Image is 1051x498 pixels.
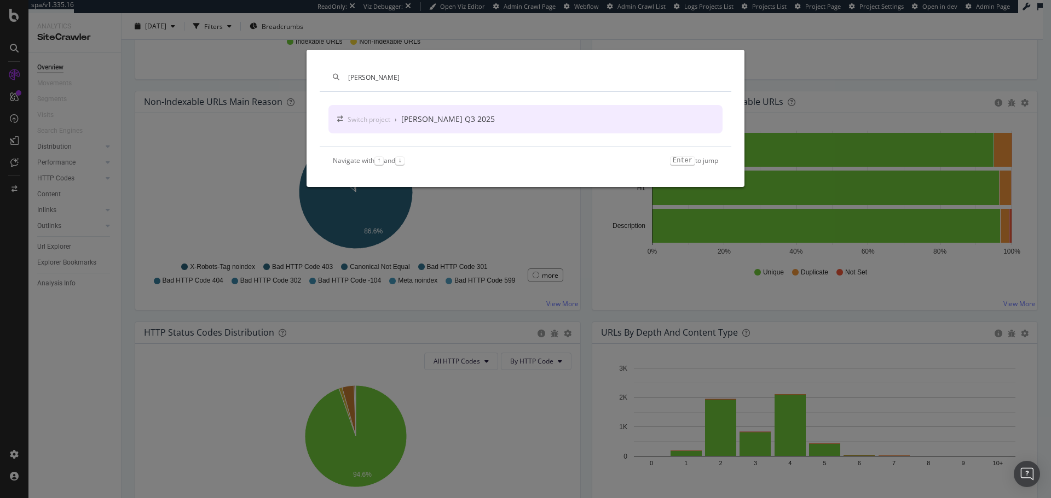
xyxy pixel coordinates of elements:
[348,73,718,82] input: Type a command or search…
[374,156,384,165] kbd: ↑
[670,156,695,165] kbd: Enter
[333,156,405,165] div: Navigate with and
[307,50,744,187] div: modal
[1014,461,1040,487] div: Open Intercom Messenger
[348,115,390,124] div: Switch project
[395,115,397,124] div: ›
[401,114,495,125] div: [PERSON_NAME] Q3 2025
[670,156,718,165] div: to jump
[395,156,405,165] kbd: ↓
